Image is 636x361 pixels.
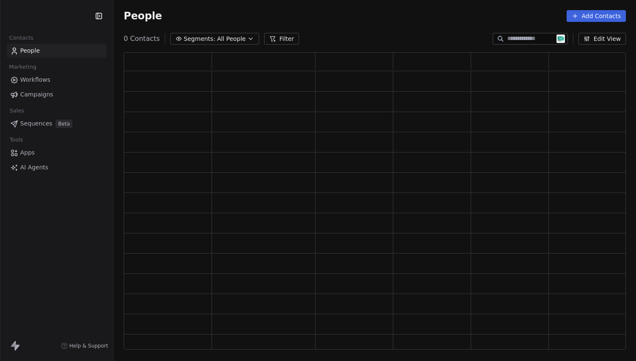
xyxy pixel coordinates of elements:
[7,117,106,131] a: SequencesBeta
[20,119,52,128] span: Sequences
[7,146,106,160] a: Apps
[5,61,40,73] span: Marketing
[20,46,40,55] span: People
[124,34,160,44] span: 0 Contacts
[20,163,48,172] span: AI Agents
[6,104,28,117] span: Sales
[6,134,26,146] span: Tools
[20,90,53,99] span: Campaigns
[7,88,106,102] a: Campaigns
[5,32,37,44] span: Contacts
[567,10,626,22] button: Add Contacts
[124,10,162,22] span: People
[217,35,246,43] span: All People
[20,148,35,157] span: Apps
[264,33,299,45] button: Filter
[578,33,626,45] button: Edit View
[20,75,50,84] span: Workflows
[7,73,106,87] a: Workflows
[124,71,627,350] div: grid
[61,342,108,349] a: Help & Support
[7,44,106,58] a: People
[69,342,108,349] span: Help & Support
[7,160,106,174] a: AI Agents
[56,120,72,128] span: Beta
[184,35,215,43] span: Segments:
